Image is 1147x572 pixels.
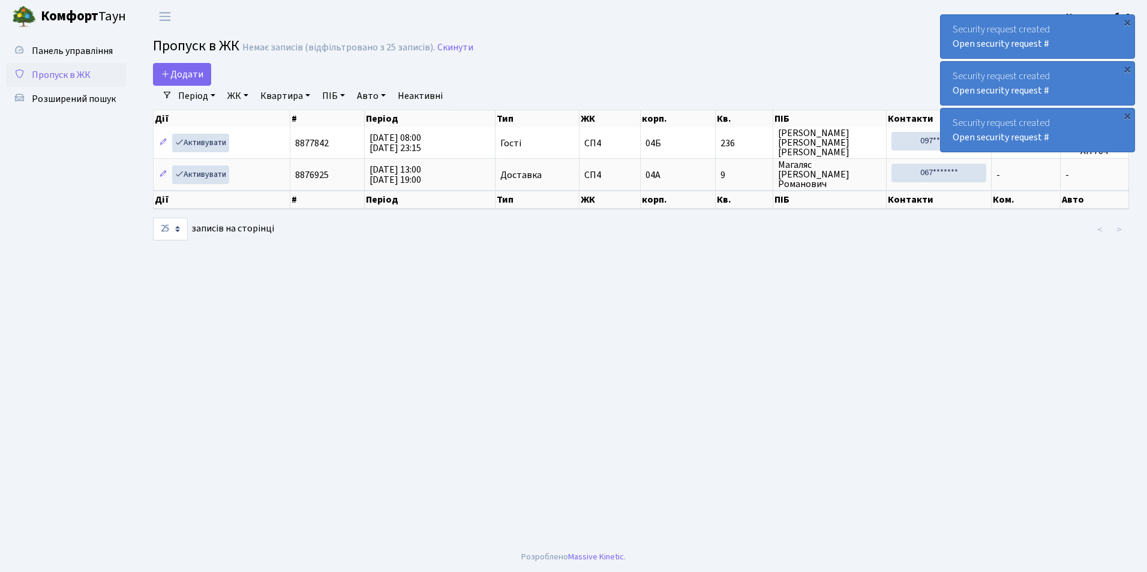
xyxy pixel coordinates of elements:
[317,86,350,106] a: ПІБ
[6,39,126,63] a: Панель управління
[584,139,635,148] span: СП4
[773,191,887,209] th: ПІБ
[641,110,716,127] th: корп.
[32,68,91,82] span: Пропуск в ЖК
[437,42,473,53] a: Скинути
[41,7,98,26] b: Комфорт
[370,163,421,186] span: [DATE] 13:00 [DATE] 19:00
[1065,168,1069,182] span: -
[579,110,640,127] th: ЖК
[161,68,203,81] span: Додати
[720,170,768,180] span: 9
[1065,146,1124,157] h5: AI7764
[295,168,329,182] span: 8876925
[887,191,992,209] th: Контакти
[256,86,315,106] a: Квартира
[720,139,768,148] span: 236
[172,134,229,152] a: Активувати
[496,110,579,127] th: Тип
[154,191,290,209] th: Дії
[716,191,773,209] th: Кв.
[370,131,421,155] span: [DATE] 08:00 [DATE] 23:15
[992,191,1060,209] th: Ком.
[1061,191,1129,209] th: Авто
[773,110,887,127] th: ПІБ
[290,191,365,209] th: #
[584,170,635,180] span: СП4
[1066,10,1133,24] a: Консьєрж б. 4.
[996,168,1000,182] span: -
[295,137,329,150] span: 8877842
[1121,110,1133,122] div: ×
[365,191,496,209] th: Період
[153,63,211,86] a: Додати
[645,168,660,182] span: 04А
[953,131,1049,144] a: Open security request #
[500,139,521,148] span: Гості
[153,218,188,240] select: записів на сторінці
[154,110,290,127] th: Дії
[1066,10,1133,23] b: Консьєрж б. 4.
[500,170,542,180] span: Доставка
[496,191,579,209] th: Тип
[172,165,229,184] a: Активувати
[887,110,992,127] th: Контакти
[365,110,496,127] th: Період
[579,191,640,209] th: ЖК
[242,42,435,53] div: Немає записів (відфільтровано з 25 записів).
[223,86,253,106] a: ЖК
[953,37,1049,50] a: Open security request #
[173,86,220,106] a: Період
[778,128,881,157] span: [PERSON_NAME] [PERSON_NAME] [PERSON_NAME]
[1121,63,1133,75] div: ×
[953,84,1049,97] a: Open security request #
[150,7,180,26] button: Переключити навігацію
[716,110,773,127] th: Кв.
[645,137,661,150] span: 04Б
[568,550,624,563] a: Massive Kinetic
[32,44,113,58] span: Панель управління
[941,62,1134,105] div: Security request created
[393,86,448,106] a: Неактивні
[32,92,116,106] span: Розширений пошук
[12,5,36,29] img: logo.png
[778,160,881,189] span: Магаляс [PERSON_NAME] Романович
[941,109,1134,152] div: Security request created
[153,35,239,56] span: Пропуск в ЖК
[641,191,716,209] th: корп.
[521,550,626,564] div: Розроблено .
[1121,16,1133,28] div: ×
[6,87,126,111] a: Розширений пошук
[6,63,126,87] a: Пропуск в ЖК
[41,7,126,27] span: Таун
[290,110,365,127] th: #
[941,15,1134,58] div: Security request created
[153,218,274,240] label: записів на сторінці
[352,86,391,106] a: Авто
